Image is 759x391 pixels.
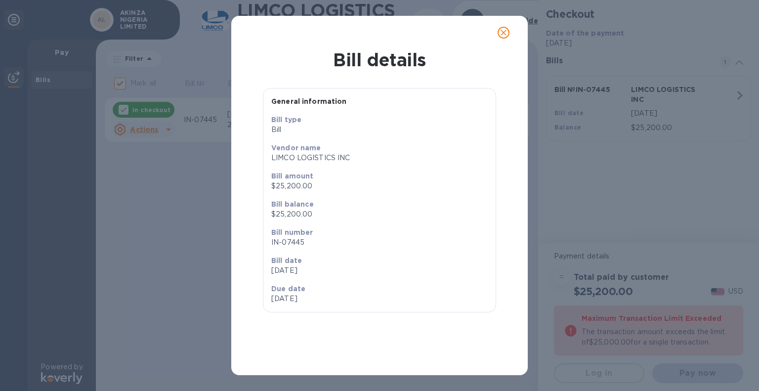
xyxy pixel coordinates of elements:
[271,153,488,163] p: LIMCO LOGISTICS INC
[271,257,302,264] b: Bill date
[271,200,314,208] b: Bill balance
[271,237,488,248] p: IN-07445
[271,209,488,219] p: $25,200.00
[271,294,376,304] p: [DATE]
[271,181,488,191] p: $25,200.00
[271,228,313,236] b: Bill number
[271,285,305,293] b: Due date
[271,116,301,124] b: Bill type
[271,97,347,105] b: General information
[492,21,515,44] button: close
[271,265,488,276] p: [DATE]
[271,144,321,152] b: Vendor name
[239,49,520,70] h1: Bill details
[271,172,314,180] b: Bill amount
[271,125,488,135] p: Bill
